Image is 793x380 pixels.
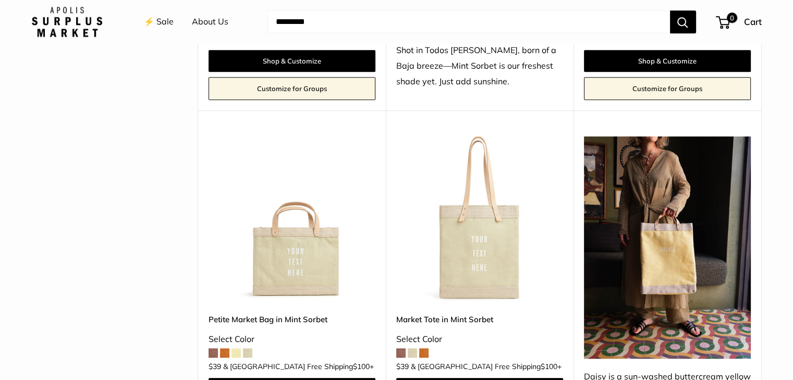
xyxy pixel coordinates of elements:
[396,43,563,90] div: Shot in Todos [PERSON_NAME], born of a Baja breeze—Mint Sorbet is our freshest shade yet. Just ad...
[209,313,375,325] a: Petite Market Bag in Mint Sorbet
[744,16,762,27] span: Cart
[32,7,102,37] img: Apolis: Surplus Market
[396,136,563,303] a: Market Tote in Mint SorbetMarket Tote in Mint Sorbet
[584,50,751,72] a: Shop & Customize
[396,332,563,347] div: Select Color
[396,136,563,303] img: Market Tote in Mint Sorbet
[726,12,737,23] span: 0
[209,50,375,72] a: Shop & Customize
[396,362,409,371] span: $39
[192,14,228,30] a: About Us
[223,363,374,370] span: & [GEOGRAPHIC_DATA] Free Shipping +
[267,10,670,33] input: Search...
[396,313,563,325] a: Market Tote in Mint Sorbet
[584,136,751,359] img: Daisy is a sun-washed buttercream yellow — a touch of warm sunshine, perfect for carefree Summer ...
[353,362,370,371] span: $100
[411,363,562,370] span: & [GEOGRAPHIC_DATA] Free Shipping +
[209,136,375,303] img: Petite Market Bag in Mint Sorbet
[541,362,557,371] span: $100
[144,14,174,30] a: ⚡️ Sale
[209,362,221,371] span: $39
[717,14,762,30] a: 0 Cart
[209,332,375,347] div: Select Color
[670,10,696,33] button: Search
[209,77,375,100] a: Customize for Groups
[209,136,375,303] a: Petite Market Bag in Mint SorbetPetite Market Bag in Mint Sorbet
[584,77,751,100] a: Customize for Groups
